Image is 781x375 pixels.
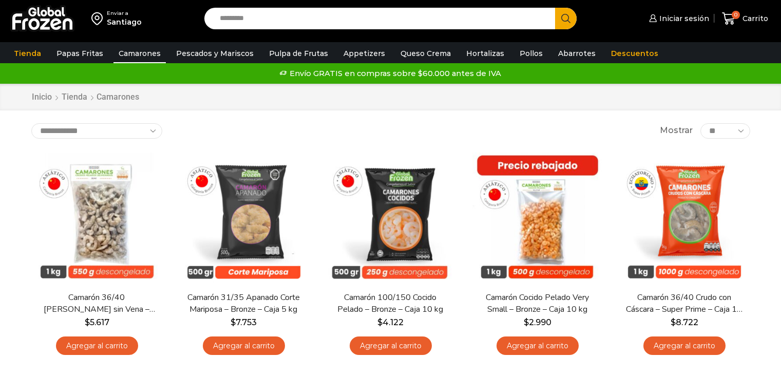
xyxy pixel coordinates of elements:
img: address-field-icon.svg [91,10,107,27]
span: Carrito [740,13,768,24]
div: Santiago [107,17,142,27]
a: Abarrotes [553,44,601,63]
a: Camarón Cocido Pelado Very Small – Bronze – Caja 10 kg [478,292,596,315]
button: Search button [555,8,577,29]
div: Enviar a [107,10,142,17]
a: 0 Carrito [719,7,771,31]
bdi: 7.753 [231,317,257,327]
a: Agregar al carrito: “Camarón 100/150 Cocido Pelado - Bronze - Caja 10 kg” [350,336,432,355]
a: Hortalizas [461,44,509,63]
span: $ [671,317,676,327]
bdi: 2.990 [524,317,551,327]
nav: Breadcrumb [31,91,139,103]
a: Tienda [61,91,88,103]
a: Agregar al carrito: “Camarón 36/40 Crudo Pelado sin Vena - Bronze - Caja 10 kg” [56,336,138,355]
a: Camarón 36/40 [PERSON_NAME] sin Vena – Bronze – Caja 10 kg [37,292,156,315]
bdi: 8.722 [671,317,698,327]
span: 0 [732,11,740,19]
a: Agregar al carrito: “Camarón 31/35 Apanado Corte Mariposa - Bronze - Caja 5 kg” [203,336,285,355]
h1: Camarones [97,92,139,102]
a: Camarones [113,44,166,63]
a: Agregar al carrito: “Camarón Cocido Pelado Very Small - Bronze - Caja 10 kg” [497,336,579,355]
a: Iniciar sesión [646,8,709,29]
span: Mostrar [660,125,693,137]
select: Pedido de la tienda [31,123,162,139]
a: Camarón 36/40 Crudo con Cáscara – Super Prime – Caja 10 kg [625,292,743,315]
a: Papas Fritas [51,44,108,63]
a: Descuentos [606,44,663,63]
span: $ [85,317,90,327]
a: Pulpa de Frutas [264,44,333,63]
span: $ [231,317,236,327]
span: Iniciar sesión [657,13,709,24]
span: $ [377,317,383,327]
span: $ [524,317,529,327]
a: Inicio [31,91,52,103]
a: Tienda [9,44,46,63]
a: Queso Crema [395,44,456,63]
a: Appetizers [338,44,390,63]
bdi: 5.617 [85,317,109,327]
a: Pollos [515,44,548,63]
a: Camarón 31/35 Apanado Corte Mariposa – Bronze – Caja 5 kg [184,292,302,315]
a: Camarón 100/150 Cocido Pelado – Bronze – Caja 10 kg [331,292,449,315]
a: Agregar al carrito: “Camarón 36/40 Crudo con Cáscara - Super Prime - Caja 10 kg” [643,336,726,355]
a: Pescados y Mariscos [171,44,259,63]
bdi: 4.122 [377,317,404,327]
